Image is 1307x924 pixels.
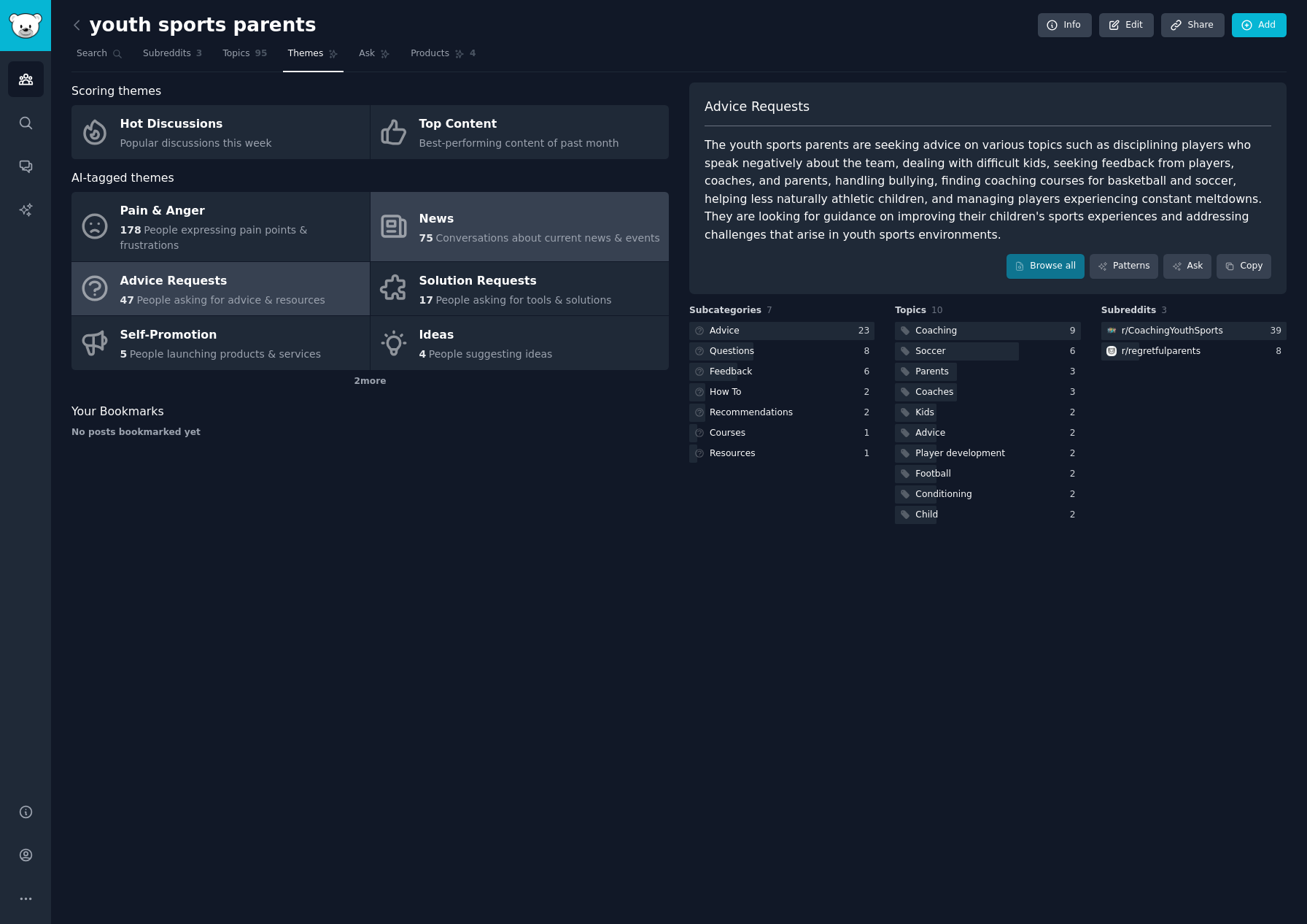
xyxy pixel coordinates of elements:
span: 95 [255,47,268,61]
div: 8 [1276,345,1287,358]
span: 3 [196,47,203,61]
span: People launching products & services [130,348,321,360]
a: CoachingYouthSportsr/CoachingYouthSports39 [1101,322,1287,340]
div: 2 [864,407,875,420]
a: Info [1038,13,1092,38]
div: 39 [1270,325,1287,338]
a: Feedback6 [689,363,874,381]
div: How To [710,386,742,399]
div: Conditioning [915,488,971,501]
button: Copy [1217,254,1271,279]
div: Player development [915,447,1005,461]
div: No posts bookmarked yet [71,426,669,439]
span: Best-performing content of past month [419,137,619,149]
a: Resources1 [689,444,874,463]
a: Soccer6 [895,342,1080,361]
a: Courses1 [689,424,874,442]
a: Self-Promotion5People launching products & services [71,316,370,370]
a: Child2 [895,506,1080,524]
span: AI-tagged themes [71,169,174,188]
span: 47 [120,294,134,306]
div: 2 [1070,509,1081,522]
div: Questions [710,345,754,358]
img: regretfulparents [1106,346,1117,356]
span: 3 [1161,305,1167,315]
span: Subreddits [1101,304,1157,317]
span: People suggesting ideas [429,348,553,360]
a: Ask [1163,254,1211,279]
div: r/ CoachingYouthSports [1122,325,1223,338]
div: Solution Requests [419,269,612,293]
a: Top ContentBest-performing content of past month [371,105,669,159]
span: 178 [120,224,141,236]
span: Ask [359,47,375,61]
div: 2 [1070,488,1081,501]
span: 17 [419,294,433,306]
div: Top Content [419,113,619,136]
a: Share [1161,13,1224,38]
div: 23 [858,325,875,338]
div: Hot Discussions [120,113,272,136]
div: Recommendations [710,407,793,420]
div: 6 [1070,345,1081,358]
a: Ideas4People suggesting ideas [371,316,669,370]
div: Feedback [710,366,752,379]
span: Themes [288,47,324,61]
img: GummySearch logo [9,13,42,39]
span: 10 [931,305,943,315]
span: 4 [419,348,427,360]
div: The youth sports parents are seeking advice on various topics such as disciplining players who sp... [705,136,1271,244]
a: Patterns [1090,254,1158,279]
div: Resources [710,447,756,461]
span: Conversations about current news & events [435,232,659,244]
span: 7 [767,305,772,315]
div: 1 [864,427,875,440]
a: Ask [354,42,395,72]
a: Coaches3 [895,383,1080,401]
div: Pain & Anger [120,200,362,223]
a: Subreddits3 [138,42,207,72]
div: Advice [710,325,740,338]
div: 2 [1070,468,1081,481]
span: People asking for tools & solutions [435,294,611,306]
a: Player development2 [895,444,1080,463]
div: Parents [915,366,949,379]
a: Football2 [895,465,1080,483]
a: Advice2 [895,424,1080,442]
a: Parents3 [895,363,1080,381]
span: Topics [895,304,926,317]
span: Subreddits [143,47,191,61]
div: Advice [915,427,945,440]
span: 5 [120,348,128,360]
div: News [419,207,660,231]
a: Advice23 [689,322,874,340]
div: Coaches [915,386,953,399]
h2: youth sports parents [71,14,317,37]
span: Popular discussions this week [120,137,272,149]
div: Courses [710,427,745,440]
div: r/ regretfulparents [1122,345,1201,358]
div: 1 [864,447,875,461]
div: Ideas [419,324,553,347]
a: Advice Requests47People asking for advice & resources [71,262,370,316]
a: Topics95 [217,42,272,72]
span: Topics [222,47,249,61]
div: Advice Requests [120,269,325,293]
div: 2 [1070,427,1081,440]
a: Add [1232,13,1287,38]
a: Recommendations2 [689,404,874,422]
a: Coaching9 [895,322,1080,340]
div: 9 [1070,325,1081,338]
span: 75 [419,232,433,244]
div: Self-Promotion [120,324,322,347]
span: People asking for advice & resources [136,294,325,306]
a: Products4 [406,42,481,72]
span: Search [77,47,107,61]
a: How To2 [689,383,874,401]
a: Pain & Anger178People expressing pain points & frustrations [71,192,370,261]
span: Subcategories [689,304,761,317]
div: 2 [864,386,875,399]
span: Products [411,47,449,61]
div: 2 [1070,447,1081,461]
img: CoachingYouthSports [1106,326,1117,336]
